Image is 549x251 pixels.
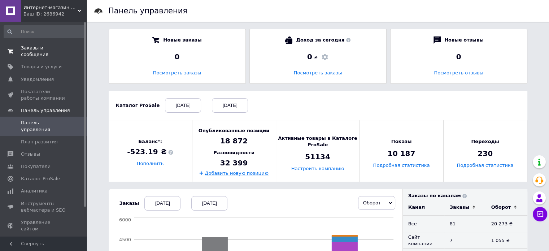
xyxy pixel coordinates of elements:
[21,88,67,101] span: Показатели работы компании
[119,237,131,242] tspan: 4500
[191,196,227,211] div: [DATE]
[23,4,78,11] span: Интернет-магазин "IRIDA case"
[291,166,344,172] a: Настроить кампанию
[450,204,470,211] div: Заказы
[108,7,187,15] h1: Панель управления
[21,76,54,83] span: Уведомления
[21,139,58,145] span: План развития
[21,151,40,157] span: Отзывы
[220,158,248,168] span: 32 399
[119,217,131,222] tspan: 6000
[153,70,201,75] a: Посмотреть заказы
[21,163,51,170] span: Покупатели
[127,138,173,145] span: Баланс*:
[471,138,499,145] span: Переходы
[305,152,330,162] span: 51134
[212,98,248,113] div: [DATE]
[21,200,67,213] span: Инструменты вебмастера и SEO
[403,216,444,232] td: Все
[163,36,201,44] span: Новые заказы
[533,207,547,221] button: Чат с покупателем
[444,232,486,249] td: 7
[486,216,527,232] td: 20 273 ₴
[21,188,48,194] span: Аналитика
[21,219,67,232] span: Управление сайтом
[4,25,85,38] input: Поиск
[213,150,254,156] span: Разновидности
[403,232,444,249] td: Сайт компании
[119,200,139,207] div: Заказы
[21,45,67,58] span: Заказы и сообщения
[373,163,430,168] a: Подробная статистика
[205,170,269,176] a: Добавить новую позицию
[444,36,484,44] span: Новые отзывы
[21,120,67,133] span: Панель управления
[403,199,444,216] td: Канал
[21,107,70,114] span: Панель управления
[23,11,87,17] div: Ваш ID: 2686942
[137,161,164,166] a: Пополнить
[307,52,312,61] span: 0
[116,52,238,62] div: 0
[486,232,527,249] td: 1 055 ₴
[220,136,248,146] span: 18 872
[314,55,318,61] span: ₴
[127,147,173,157] span: -523.19 ₴
[363,200,381,205] span: Оборот
[388,149,415,159] span: 10 187
[457,163,513,168] a: Подробная статистика
[276,135,360,148] span: Активные товары в Каталоге ProSale
[21,176,60,182] span: Каталог ProSale
[398,52,520,62] div: 0
[434,70,483,75] a: Посмотреть отзывы
[296,36,350,44] span: Доход за сегодня
[165,98,201,113] div: [DATE]
[391,138,412,145] span: Показы
[199,127,269,134] span: Опубликованные позиции
[144,196,180,211] div: [DATE]
[294,70,342,75] a: Посмотреть заказы
[21,64,62,70] span: Товары и услуги
[444,216,486,232] td: 81
[478,149,493,159] span: 230
[408,192,527,199] div: Заказы по каналам
[491,204,511,211] div: Оборот
[116,102,160,109] div: Каталог ProSale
